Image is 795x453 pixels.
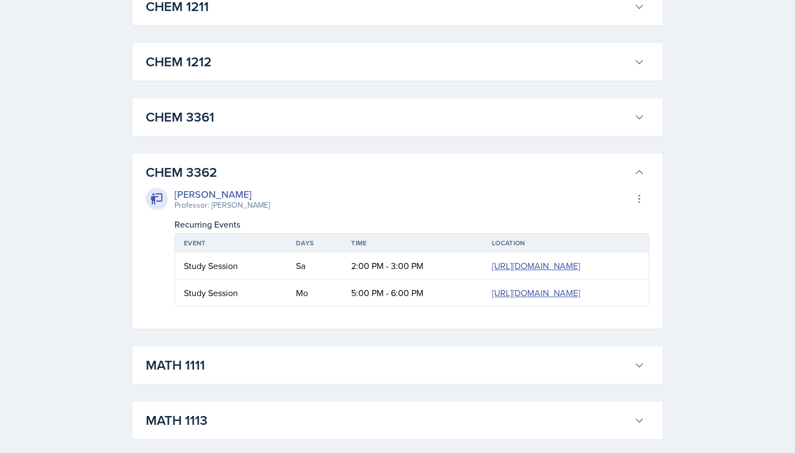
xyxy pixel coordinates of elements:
td: Mo [287,280,342,306]
h3: CHEM 3361 [146,107,629,127]
td: 2:00 PM - 3:00 PM [342,252,483,280]
td: 5:00 PM - 6:00 PM [342,280,483,306]
h3: CHEM 1212 [146,52,629,72]
th: Location [483,234,649,252]
th: Time [342,234,483,252]
h3: CHEM 3362 [146,162,629,182]
div: Professor: [PERSON_NAME] [174,199,270,211]
a: [URL][DOMAIN_NAME] [492,260,580,272]
h3: MATH 1113 [146,410,629,430]
button: CHEM 3362 [144,160,647,185]
th: Event [175,234,287,252]
td: Sa [287,252,342,280]
th: Days [287,234,342,252]
button: MATH 1111 [144,353,647,377]
div: Study Session [184,286,278,299]
div: Study Session [184,259,278,272]
button: CHEM 3361 [144,105,647,129]
h3: MATH 1111 [146,355,629,375]
div: [PERSON_NAME] [174,187,270,202]
div: Recurring Events [174,218,649,231]
a: [URL][DOMAIN_NAME] [492,287,580,299]
button: MATH 1113 [144,408,647,433]
button: CHEM 1212 [144,50,647,74]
